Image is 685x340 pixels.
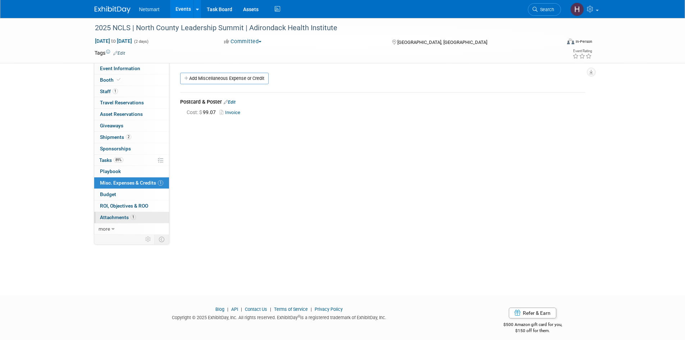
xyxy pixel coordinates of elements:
a: Attachments1 [94,212,169,223]
span: Search [538,7,554,12]
td: Toggle Event Tabs [154,235,169,244]
a: Staff1 [94,86,169,97]
a: Blog [215,307,224,312]
span: 1 [113,89,118,94]
a: Booth [94,74,169,86]
div: Copyright © 2025 ExhibitDay, Inc. All rights reserved. ExhibitDay is a registered trademark of Ex... [95,313,464,321]
button: Committed [222,38,264,45]
span: Misc. Expenses & Credits [100,180,163,186]
span: [DATE] [DATE] [95,38,132,44]
div: In-Person [575,39,592,44]
a: Refer & Earn [509,308,556,318]
span: Sponsorships [100,146,131,151]
span: 1 [158,180,163,186]
span: to [110,38,117,44]
img: ExhibitDay [95,6,131,13]
span: Giveaways [100,123,123,128]
a: Edit [113,51,125,56]
i: Booth reservation complete [117,78,120,82]
div: $500 Amazon gift card for you, [475,317,591,334]
span: 99.07 [187,109,219,115]
div: Event Format [519,37,593,48]
a: API [231,307,238,312]
a: Terms of Service [274,307,308,312]
a: Add Miscellaneous Expense or Credit [180,73,269,84]
span: Netsmart [139,6,160,12]
div: Event Rating [572,49,592,53]
span: 1 [131,214,136,220]
span: | [239,307,244,312]
td: Tags [95,49,125,56]
span: Asset Reservations [100,111,143,117]
a: Playbook [94,166,169,177]
span: 2 [126,134,131,140]
a: Tasks89% [94,155,169,166]
img: Hannah Norsworthy [570,3,584,16]
a: Misc. Expenses & Credits1 [94,177,169,189]
a: Edit [224,100,236,105]
span: Tasks [99,157,123,163]
a: Giveaways [94,120,169,131]
a: Asset Reservations [94,109,169,120]
span: Booth [100,77,122,83]
span: | [309,307,314,312]
span: (2 days) [133,39,149,44]
td: Personalize Event Tab Strip [142,235,155,244]
span: | [268,307,273,312]
span: Budget [100,191,116,197]
img: Format-Inperson.png [567,38,574,44]
a: Contact Us [245,307,267,312]
a: ROI, Objectives & ROO [94,200,169,212]
span: Playbook [100,168,121,174]
div: $150 off for them. [475,328,591,334]
a: Privacy Policy [315,307,343,312]
div: 2025 NCLS | North County Leadership Summit | Adirondack Health Institute [92,22,550,35]
a: Budget [94,189,169,200]
span: 89% [114,157,123,163]
a: Travel Reservations [94,97,169,108]
span: more [99,226,110,232]
a: Search [528,3,561,16]
span: Staff [100,89,118,94]
span: Attachments [100,214,136,220]
span: ROI, Objectives & ROO [100,203,148,209]
div: Postcard & Poster [180,98,585,107]
a: more [94,223,169,235]
span: [GEOGRAPHIC_DATA], [GEOGRAPHIC_DATA] [397,40,487,45]
span: Event Information [100,65,140,71]
a: Sponsorships [94,143,169,154]
span: Cost: $ [187,109,203,115]
span: Shipments [100,134,131,140]
a: Shipments2 [94,132,169,143]
sup: ® [298,314,300,318]
a: Event Information [94,63,169,74]
span: Travel Reservations [100,100,144,105]
span: | [225,307,230,312]
a: Invoice [220,110,243,115]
